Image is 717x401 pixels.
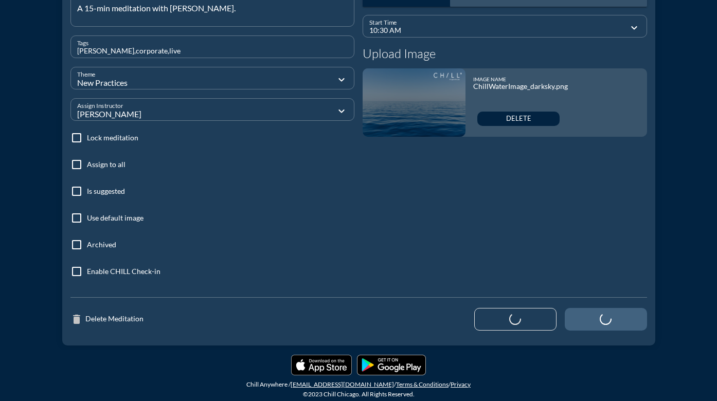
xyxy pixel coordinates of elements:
[369,24,626,37] input: Start Time
[628,22,640,34] i: expand_more
[87,240,116,250] label: Archived
[87,133,138,143] label: Lock meditation
[3,379,714,399] div: Chill Anywhere / / / ©2023 Chill Chicago. All Rights Reserved.
[77,110,282,119] div: [PERSON_NAME]
[396,380,449,388] a: Terms & Conditions
[335,74,348,86] i: expand_more
[70,313,144,325] a: Delete Meditation
[335,105,348,117] i: expand_more
[363,68,465,137] img: 1733756464062_ChillWaterImage_darksky.png
[87,159,126,170] label: Assign to all
[291,355,352,375] img: Applestore
[473,76,568,82] div: Image name
[451,380,471,388] a: Privacy
[473,82,568,91] div: ChillWaterImage_darksky.png
[363,46,647,61] h4: Upload Image
[87,186,125,196] label: Is suggested
[357,355,426,375] img: Playmarket
[77,78,282,87] div: New Practices
[87,266,160,277] label: Enable CHILL Check-in
[70,313,85,325] i: delete
[291,380,394,388] a: [EMAIL_ADDRESS][DOMAIN_NAME]
[87,213,144,223] label: Use default image
[477,112,560,126] button: delete
[77,45,348,58] input: Tags
[506,115,531,123] span: delete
